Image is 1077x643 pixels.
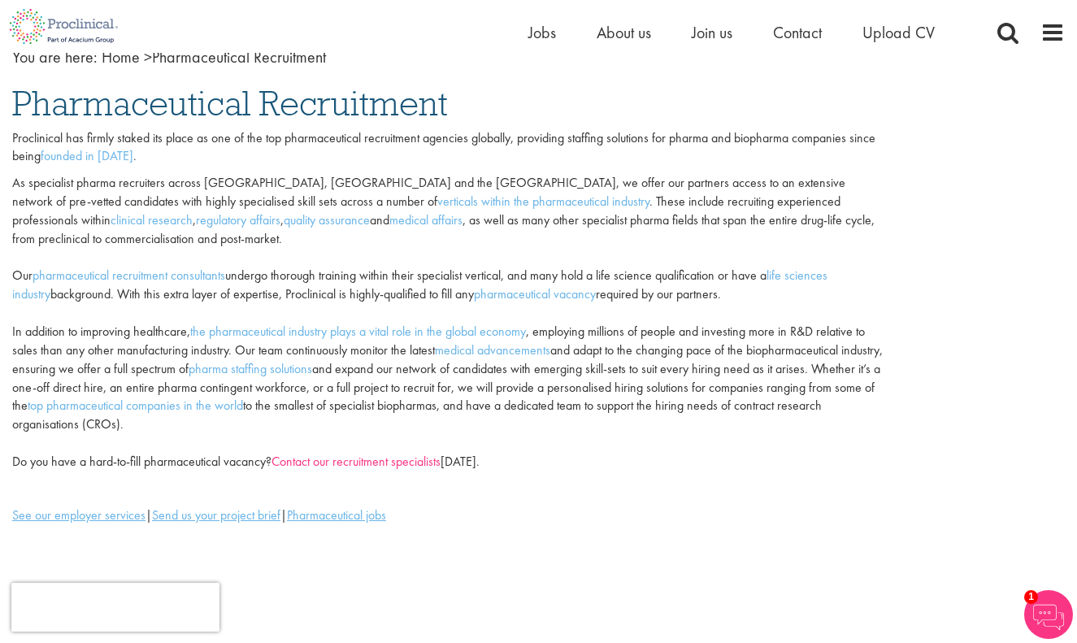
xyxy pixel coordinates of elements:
span: Pharmaceutical Recruitment [12,81,448,125]
span: Pharmaceutical Recruitment [102,46,326,67]
img: Chatbot [1024,590,1073,639]
span: 1 [1024,590,1038,604]
a: About us [597,22,651,43]
a: clinical research [111,211,193,228]
a: pharmaceutical recruitment consultants [33,267,225,284]
a: Send us your project brief [152,506,280,524]
a: pharmaceutical vacancy [474,285,596,302]
p: As specialist pharma recruiters across [GEOGRAPHIC_DATA], [GEOGRAPHIC_DATA] and the [GEOGRAPHIC_D... [12,174,885,471]
a: verticals within the pharmaceutical industry [437,193,649,210]
a: the pharmaceutical industry plays a vital role in the global economy [190,323,526,340]
a: top pharmaceutical companies in the world [28,397,243,414]
a: medical affairs [389,211,463,228]
a: Contact our recruitment specialists [271,453,441,470]
a: life sciences industry [12,267,827,302]
div: | | [12,506,885,525]
span: You are here: [12,46,98,67]
a: founded in [DATE] [41,147,133,164]
a: Pharmaceutical jobs [287,506,386,524]
a: regulatory affairs [196,211,280,228]
a: breadcrumb link to Home [102,46,140,67]
a: pharma staffing solutions [189,360,312,377]
p: Proclinical has firmly staked its place as one of the top pharmaceutical recruitment agencies glo... [12,129,885,167]
a: See our employer services [12,506,145,524]
a: Upload CV [862,22,935,43]
a: quality assurance [284,211,370,228]
iframe: reCAPTCHA [11,583,219,632]
a: Join us [692,22,732,43]
a: Jobs [528,22,556,43]
a: medical advancements [435,341,550,358]
span: > [144,46,152,67]
a: Contact [773,22,822,43]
